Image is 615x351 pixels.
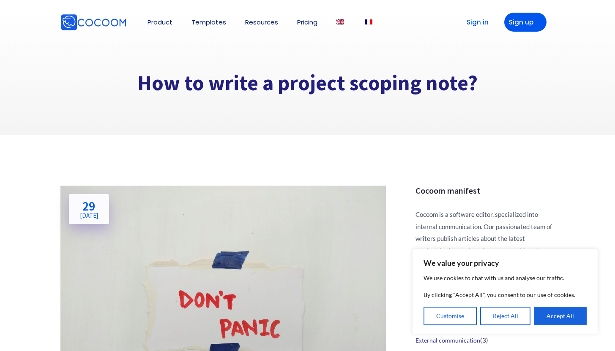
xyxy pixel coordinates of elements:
a: Templates [191,19,226,25]
p: We value your privacy [424,258,587,268]
h1: How to write a project scoping note? [60,70,555,97]
a: Sign up [504,13,547,32]
h3: Cocoom manifest [415,186,555,196]
span: [DATE] [80,212,98,219]
li: (3) [415,333,555,348]
h2: 29 [80,200,98,219]
button: Customise [424,307,477,325]
img: French [365,19,372,24]
a: 29[DATE] [69,194,109,224]
img: English [336,19,344,24]
p: By clicking "Accept All", you consent to our use of cookies. [424,290,587,300]
a: Sign in [454,13,496,32]
p: Cocoom is a software editor, specialized into internal communication. Our passionated team of wri... [415,208,555,256]
p: We use cookies to chat with us and analyse our traffic. [424,273,587,283]
a: Resources [245,19,278,25]
button: Reject All [480,307,531,325]
img: Cocoom [60,14,126,31]
a: Pricing [297,19,317,25]
button: Accept All [534,307,587,325]
a: Product [148,19,172,25]
a: External communication [415,337,480,344]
